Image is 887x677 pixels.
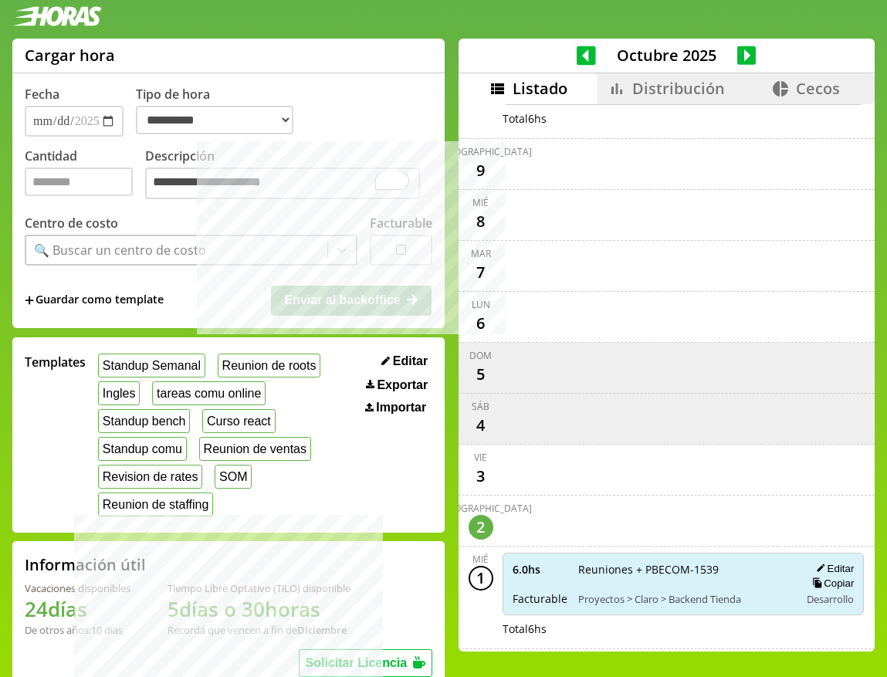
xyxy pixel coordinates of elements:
div: Total 6 hs [503,621,865,636]
button: Curso react [202,409,275,433]
button: Standup Semanal [98,354,205,377]
span: Proyectos > Claro > Backend Tienda [578,592,790,606]
label: Descripción [145,147,432,204]
span: Octubre 2025 [596,45,737,66]
div: sáb [472,400,489,413]
button: Reunion de roots [218,354,320,377]
label: Facturable [370,215,432,232]
button: Editar [811,562,854,575]
span: + [25,292,34,309]
div: 2 [469,515,493,540]
button: Solicitar Licencia [299,649,433,677]
span: Templates [25,354,86,371]
span: Desarrollo [807,592,854,606]
div: [DEMOGRAPHIC_DATA] [430,145,532,158]
label: Fecha [25,86,59,103]
button: Copiar [807,577,854,590]
div: mar [471,247,491,260]
button: tareas comu online [152,381,266,405]
img: logotipo [12,6,102,26]
span: Editar [393,354,428,368]
div: Vacaciones disponibles [25,581,130,595]
div: mié [472,196,489,209]
button: Reunion de ventas [199,437,311,461]
span: Cecos [796,78,840,99]
div: De otros años: 10 días [25,623,130,637]
textarea: To enrich screen reader interactions, please activate Accessibility in Grammarly extension settings [145,168,420,200]
div: [DEMOGRAPHIC_DATA] [430,502,532,515]
button: Standup comu [98,437,187,461]
button: Ingles [98,381,140,405]
div: 7 [469,260,493,285]
div: 🔍 Buscar un centro de costo [34,242,206,259]
div: scrollable content [459,104,875,649]
div: Tiempo Libre Optativo (TiLO) disponible [168,581,350,595]
button: SOM [215,465,252,489]
div: 1 [469,566,493,591]
span: Importar [376,401,426,415]
h1: 24 días [25,595,130,623]
div: 9 [469,158,493,183]
span: Facturable [513,591,567,606]
div: 4 [469,413,493,438]
h1: 5 días o 30 horas [168,595,350,623]
div: 5 [469,362,493,387]
label: Cantidad [25,147,145,204]
button: Editar [377,354,432,369]
h2: Información útil [25,554,146,575]
input: Cantidad [25,168,133,196]
div: Recordá que vencen a fin de [168,623,350,637]
div: 8 [469,209,493,234]
button: Revision de rates [98,465,202,489]
span: +Guardar como template [25,292,164,309]
button: Reunion de staffing [98,493,213,516]
div: lun [472,298,490,311]
div: Total 6 hs [503,111,865,126]
div: 6 [469,311,493,336]
button: Standup bench [98,409,190,433]
b: Diciembre [297,623,347,637]
button: Exportar [361,377,432,393]
span: Distribución [632,78,725,99]
label: Centro de costo [25,215,118,232]
span: Listado [513,78,567,99]
span: Solicitar Licencia [306,656,408,669]
span: Exportar [377,378,428,392]
div: 3 [469,464,493,489]
div: dom [469,349,492,362]
select: Tipo de hora [136,106,293,134]
span: Reuniones + PBECOM-1539 [578,562,790,577]
h1: Cargar hora [25,45,115,66]
label: Tipo de hora [136,86,306,137]
div: mié [472,553,489,566]
div: vie [474,451,487,464]
span: 6.0 hs [513,562,567,577]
